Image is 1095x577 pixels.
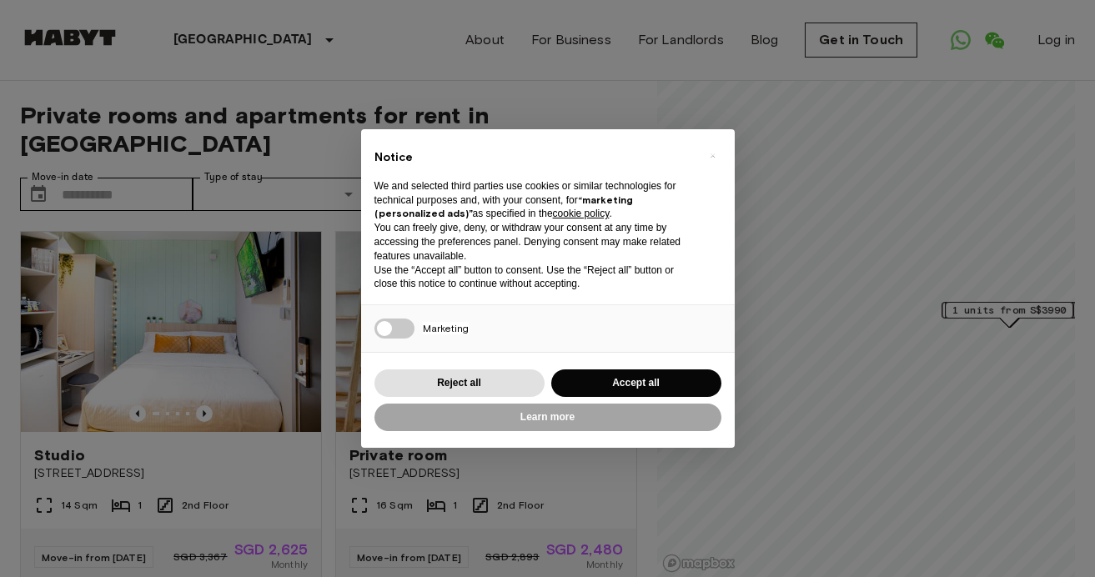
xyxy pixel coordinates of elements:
[374,404,721,431] button: Learn more
[551,369,721,397] button: Accept all
[374,369,545,397] button: Reject all
[374,179,695,221] p: We and selected third parties use cookies or similar technologies for technical purposes and, wit...
[710,146,716,166] span: ×
[374,221,695,263] p: You can freely give, deny, or withdraw your consent at any time by accessing the preferences pane...
[374,263,695,292] p: Use the “Accept all” button to consent. Use the “Reject all” button or close this notice to conti...
[553,208,610,219] a: cookie policy
[700,143,726,169] button: Close this notice
[374,193,633,220] strong: “marketing (personalized ads)”
[423,322,469,334] span: Marketing
[374,149,695,166] h2: Notice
